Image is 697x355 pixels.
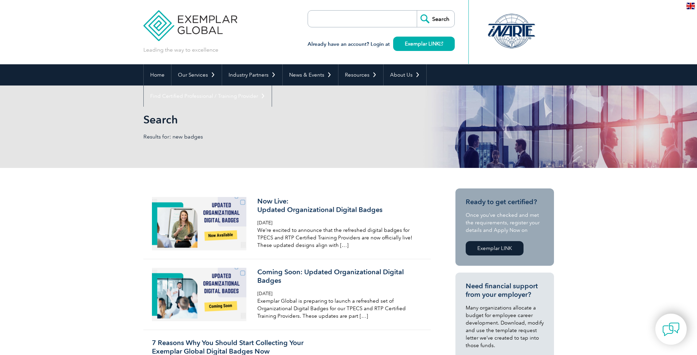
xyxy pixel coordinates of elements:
h1: Search [143,113,406,126]
a: Find Certified Professional / Training Provider [144,86,272,107]
span: [DATE] [257,220,272,226]
input: Search [417,11,454,27]
h3: Ready to get certified? [466,198,544,206]
img: contact-chat.png [662,321,680,338]
a: Now Live:Updated Organizational Digital Badges [DATE] We’re excited to announce that the refreshe... [143,188,431,259]
a: Resources [338,64,383,86]
p: Once you’ve checked and met the requirements, register your details and Apply Now on [466,211,544,234]
img: Auditor-Online-image-640x360-640-x-416-px-4-300x169.png [152,197,247,250]
span: [DATE] [257,291,272,297]
h3: Coming Soon: Updated Organizational Digital Badges [257,268,420,285]
a: About Us [384,64,426,86]
p: Exemplar Global is preparing to launch a refreshed set of Organizational Digital Badges for our T... [257,297,420,320]
a: Home [144,64,171,86]
a: Exemplar LINK [393,37,455,51]
a: Our Services [171,64,222,86]
p: Results for: new badges [143,133,349,141]
p: Leading the way to excellence [143,46,218,54]
img: Auditor-Online-image-640x360-640-x-416-px-1-300x169.png [152,268,247,321]
a: Industry Partners [222,64,282,86]
h3: Already have an account? Login at [308,40,455,49]
p: Many organizations allocate a budget for employee career development. Download, modify and use th... [466,304,544,349]
h3: Need financial support from your employer? [466,282,544,299]
a: News & Events [283,64,338,86]
img: en [686,3,695,9]
a: Exemplar LINK [466,241,524,255]
h3: Now Live: Updated Organizational Digital Badges [257,197,420,214]
p: We’re excited to announce that the refreshed digital badges for TPECS and RTP Certified Training ... [257,226,420,249]
a: Coming Soon: Updated Organizational Digital Badges [DATE] Exemplar Global is preparing to launch ... [143,259,431,330]
img: open_square.png [439,42,443,45]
